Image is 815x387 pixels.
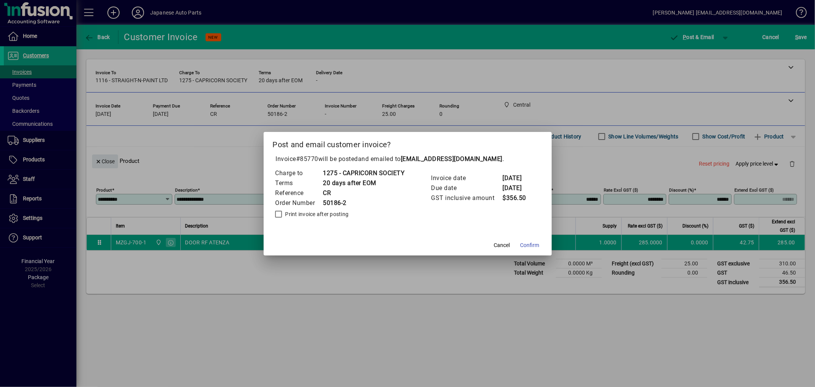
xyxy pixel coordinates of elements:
td: Reference [275,188,323,198]
td: 20 days after EOM [323,178,405,188]
button: Cancel [490,239,514,252]
button: Confirm [517,239,543,252]
td: Charge to [275,168,323,178]
td: [DATE] [502,183,533,193]
td: 1275 - CAPRICORN SOCIETY [323,168,405,178]
td: Terms [275,178,323,188]
td: Order Number [275,198,323,208]
span: Cancel [494,241,510,249]
td: $356.50 [502,193,533,203]
td: [DATE] [502,173,533,183]
span: and emailed to [358,155,502,163]
h2: Post and email customer invoice? [264,132,552,154]
span: Confirm [520,241,540,249]
td: Due date [431,183,502,193]
p: Invoice will be posted . [273,154,543,164]
td: GST inclusive amount [431,193,502,203]
span: #85770 [296,155,318,163]
label: Print invoice after posting [284,210,349,218]
td: Invoice date [431,173,502,183]
td: CR [323,188,405,198]
b: [EMAIL_ADDRESS][DOMAIN_NAME] [401,155,502,163]
td: 50186-2 [323,198,405,208]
